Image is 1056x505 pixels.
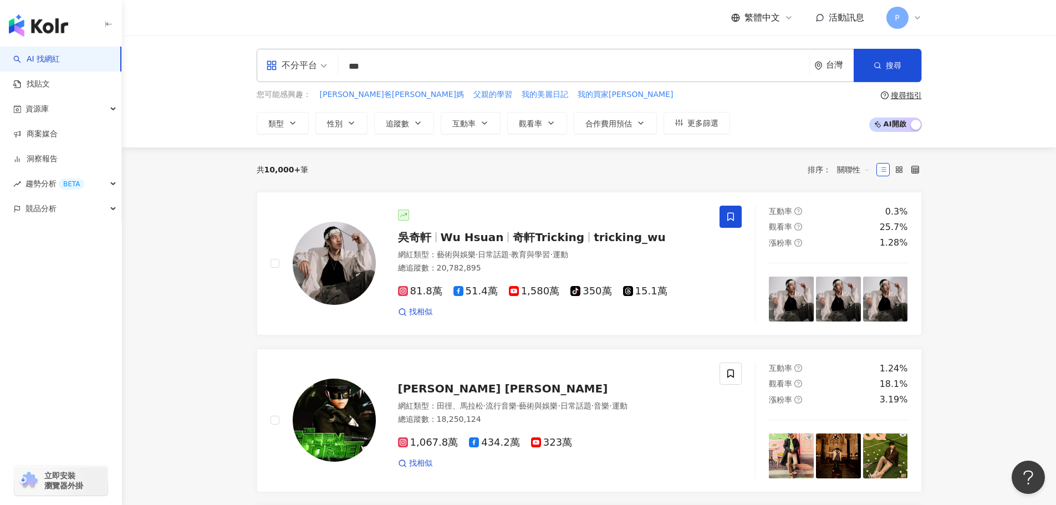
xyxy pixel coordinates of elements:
span: 15.1萬 [623,285,667,297]
span: 找相似 [409,307,432,318]
div: 1.28% [880,237,908,249]
span: 10,000+ [264,165,301,174]
span: rise [13,180,21,188]
span: 運動 [553,250,568,259]
span: 類型 [268,119,284,128]
span: 追蹤數 [386,119,409,128]
span: 性別 [327,119,343,128]
div: 總追蹤數 ： 20,782,895 [398,263,707,274]
button: 我的美麗日記 [521,89,569,101]
span: 434.2萬 [469,437,520,448]
span: 父親的學習 [473,89,512,100]
span: 日常話題 [560,401,591,410]
span: · [609,401,611,410]
a: 找貼文 [13,79,50,90]
img: post-image [863,433,908,478]
div: 共 筆 [257,165,309,174]
button: 合作費用預估 [574,112,657,134]
a: chrome extension立即安裝 瀏覽器外掛 [14,466,108,496]
img: chrome extension [18,472,39,489]
span: 藝術與娛樂 [519,401,558,410]
a: 找相似 [398,458,432,469]
span: 關聯性 [837,161,870,178]
span: 立即安裝 瀏覽器外掛 [44,471,83,491]
span: 觀看率 [519,119,542,128]
div: 18.1% [880,378,908,390]
button: 類型 [257,112,309,134]
span: 繁體中文 [744,12,780,24]
span: 活動訊息 [829,12,864,23]
span: 81.8萬 [398,285,442,297]
span: 互動率 [452,119,476,128]
span: 趨勢分析 [25,171,84,196]
span: · [558,401,560,410]
span: 田徑、馬拉松 [437,401,483,410]
span: 我的美麗日記 [522,89,568,100]
div: 總追蹤數 ： 18,250,124 [398,414,707,425]
span: 觀看率 [769,379,792,388]
span: [PERSON_NAME] [PERSON_NAME] [398,382,608,395]
span: 搜尋 [886,61,901,70]
span: · [591,401,594,410]
span: environment [814,62,823,70]
span: 競品分析 [25,196,57,221]
span: 互動率 [769,207,792,216]
span: 1,067.8萬 [398,437,458,448]
div: 搜尋指引 [891,91,922,100]
div: 1.24% [880,363,908,375]
span: 日常話題 [478,250,509,259]
a: searchAI 找網紅 [13,54,60,65]
span: 教育與學習 [511,250,550,259]
span: 350萬 [570,285,611,297]
span: P [895,12,899,24]
div: BETA [59,178,84,190]
span: question-circle [794,380,802,387]
div: 25.7% [880,221,908,233]
img: post-image [769,433,814,478]
div: 網紅類型 ： [398,249,707,261]
span: question-circle [794,207,802,215]
span: 我的買家[PERSON_NAME] [578,89,673,100]
div: 排序： [808,161,876,178]
span: 您可能感興趣： [257,89,311,100]
button: 我的買家[PERSON_NAME] [577,89,674,101]
span: 奇軒Tricking [513,231,584,244]
span: · [517,401,519,410]
span: 藝術與娛樂 [437,250,476,259]
span: [PERSON_NAME]爸[PERSON_NAME]媽 [320,89,465,100]
img: KOL Avatar [293,222,376,305]
img: logo [9,14,68,37]
span: 找相似 [409,458,432,469]
span: 合作費用預估 [585,119,632,128]
span: 漲粉率 [769,395,792,404]
button: 互動率 [441,112,501,134]
span: question-circle [794,364,802,372]
div: 台灣 [826,60,854,70]
a: 洞察報告 [13,154,58,165]
span: tricking_wu [594,231,666,244]
span: 1,580萬 [509,285,560,297]
button: [PERSON_NAME]爸[PERSON_NAME]媽 [319,89,465,101]
button: 父親的學習 [473,89,513,101]
a: KOL Avatar[PERSON_NAME] [PERSON_NAME]網紅類型：田徑、馬拉松·流行音樂·藝術與娛樂·日常話題·音樂·運動總追蹤數：18,250,1241,067.8萬434.... [257,349,922,492]
span: question-circle [794,239,802,247]
img: post-image [816,277,861,322]
span: · [509,250,511,259]
button: 觀看率 [507,112,567,134]
span: · [476,250,478,259]
span: · [550,250,552,259]
span: 323萬 [531,437,572,448]
a: 商案媒合 [13,129,58,140]
span: 音樂 [594,401,609,410]
div: 網紅類型 ： [398,401,707,412]
span: 流行音樂 [486,401,517,410]
span: 漲粉率 [769,238,792,247]
div: 0.3% [885,206,908,218]
span: 資源庫 [25,96,49,121]
button: 性別 [315,112,368,134]
span: question-circle [794,223,802,231]
button: 更多篩選 [664,112,730,134]
a: KOL Avatar吳奇軒Wu Hsuan奇軒Trickingtricking_wu網紅類型：藝術與娛樂·日常話題·教育與學習·運動總追蹤數：20,782,89581.8萬51.4萬1,580萬... [257,192,922,335]
iframe: Help Scout Beacon - Open [1012,461,1045,494]
div: 3.19% [880,394,908,406]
